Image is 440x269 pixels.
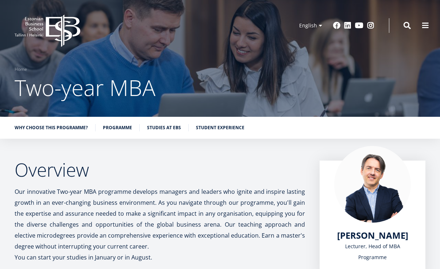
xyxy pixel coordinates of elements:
span: Two-year MBA [15,73,155,103]
span: [PERSON_NAME] [337,229,408,241]
img: Marko Rillo [334,146,411,223]
a: Instagram [367,22,374,29]
h2: Overview [15,161,305,179]
a: Linkedin [344,22,351,29]
p: You can start your studies in January or in August. [15,252,305,263]
a: [PERSON_NAME] [337,230,408,241]
a: Studies at EBS [147,124,181,131]
a: Home [15,66,27,73]
a: Facebook [333,22,340,29]
a: Programme [103,124,132,131]
div: Lecturer, Head of MBA Programme [334,241,411,263]
p: Our innovative Two-year MBA programme develops managers and leaders who ignite and inspire lastin... [15,186,305,252]
a: Youtube [355,22,363,29]
a: Student experience [196,124,244,131]
a: Why choose this programme? [15,124,88,131]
